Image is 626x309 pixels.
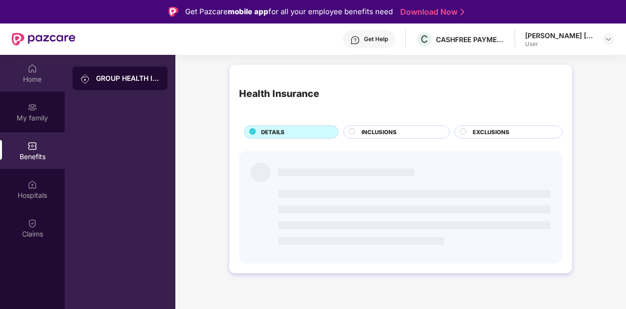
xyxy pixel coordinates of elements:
[27,218,37,228] img: svg+xml;base64,PHN2ZyBpZD0iQ2xhaW0iIHhtbG5zPSJodHRwOi8vd3d3LnczLm9yZy8yMDAwL3N2ZyIgd2lkdGg9IjIwIi...
[525,40,594,48] div: User
[350,35,360,45] img: svg+xml;base64,PHN2ZyBpZD0iSGVscC0zMngzMiIgeG1sbnM9Imh0dHA6Ly93d3cudzMub3JnLzIwMDAvc3ZnIiB3aWR0aD...
[27,180,37,190] img: svg+xml;base64,PHN2ZyBpZD0iSG9zcGl0YWxzIiB4bWxucz0iaHR0cDovL3d3dy53My5vcmcvMjAwMC9zdmciIHdpZHRoPS...
[261,128,285,137] span: DETAILS
[96,73,160,83] div: GROUP HEALTH INSURANCE - Platinum
[27,102,37,112] img: svg+xml;base64,PHN2ZyB3aWR0aD0iMjAiIGhlaWdodD0iMjAiIHZpZXdCb3g9IjAgMCAyMCAyMCIgZmlsbD0ibm9uZSIgeG...
[421,33,428,45] span: C
[364,35,388,43] div: Get Help
[185,6,393,18] div: Get Pazcare for all your employee benefits need
[169,7,178,17] img: Logo
[460,7,464,17] img: Stroke
[525,31,594,40] div: [PERSON_NAME] [PERSON_NAME]
[436,35,505,44] div: CASHFREE PAYMENTS INDIA PVT. LTD.
[604,35,612,43] img: svg+xml;base64,PHN2ZyBpZD0iRHJvcGRvd24tMzJ4MzIiIHhtbG5zPSJodHRwOi8vd3d3LnczLm9yZy8yMDAwL3N2ZyIgd2...
[12,33,75,46] img: New Pazcare Logo
[239,86,319,101] div: Health Insurance
[228,7,268,16] strong: mobile app
[361,128,397,137] span: INCLUSIONS
[80,74,90,84] img: svg+xml;base64,PHN2ZyB3aWR0aD0iMjAiIGhlaWdodD0iMjAiIHZpZXdCb3g9IjAgMCAyMCAyMCIgZmlsbD0ibm9uZSIgeG...
[27,141,37,151] img: svg+xml;base64,PHN2ZyBpZD0iQmVuZWZpdHMiIHhtbG5zPSJodHRwOi8vd3d3LnczLm9yZy8yMDAwL3N2ZyIgd2lkdGg9Ij...
[473,128,509,137] span: EXCLUSIONS
[400,7,461,17] a: Download Now
[27,64,37,73] img: svg+xml;base64,PHN2ZyBpZD0iSG9tZSIgeG1sbnM9Imh0dHA6Ly93d3cudzMub3JnLzIwMDAvc3ZnIiB3aWR0aD0iMjAiIG...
